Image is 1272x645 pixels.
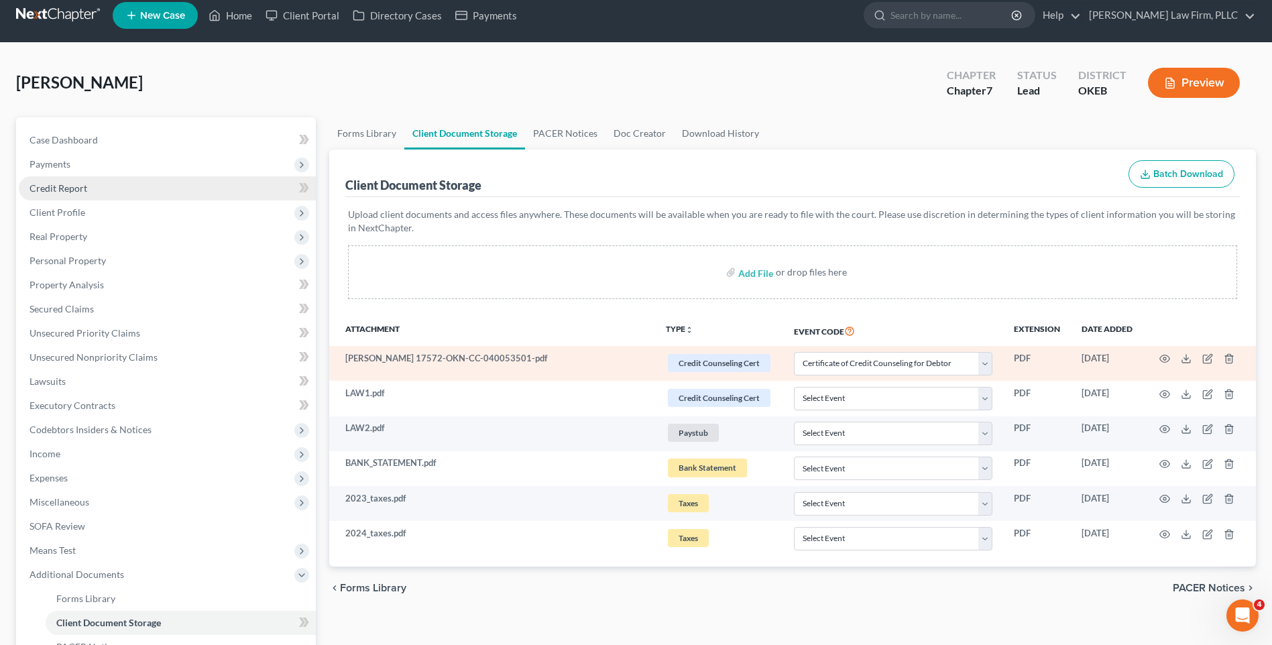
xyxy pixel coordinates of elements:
[525,117,605,150] a: PACER Notices
[1082,3,1255,27] a: [PERSON_NAME] Law Firm, PLLC
[1017,83,1057,99] div: Lead
[30,182,87,194] span: Credit Report
[19,394,316,418] a: Executory Contracts
[30,134,98,145] span: Case Dashboard
[668,354,770,372] span: Credit Counseling Cert
[46,587,316,611] a: Forms Library
[30,472,68,483] span: Expenses
[1245,583,1256,593] i: chevron_right
[666,325,693,334] button: TYPEunfold_more
[1129,160,1234,188] button: Batch Download
[30,448,60,459] span: Income
[1036,3,1081,27] a: Help
[329,451,655,486] td: BANK_STATEMENT.pdf
[19,273,316,297] a: Property Analysis
[345,177,481,193] div: Client Document Storage
[947,83,996,99] div: Chapter
[668,459,747,477] span: Bank Statement
[1003,451,1071,486] td: PDF
[30,158,70,170] span: Payments
[1003,381,1071,416] td: PDF
[605,117,674,150] a: Doc Creator
[449,3,524,27] a: Payments
[1071,451,1143,486] td: [DATE]
[46,611,316,635] a: Client Document Storage
[329,117,404,150] a: Forms Library
[668,389,770,407] span: Credit Counseling Cert
[346,3,449,27] a: Directory Cases
[783,315,1003,346] th: Event Code
[56,617,161,628] span: Client Document Storage
[30,279,104,290] span: Property Analysis
[1003,521,1071,556] td: PDF
[30,375,66,387] span: Lawsuits
[1071,416,1143,451] td: [DATE]
[1153,168,1223,180] span: Batch Download
[1071,486,1143,521] td: [DATE]
[30,207,85,218] span: Client Profile
[30,424,152,435] span: Codebtors Insiders & Notices
[1078,68,1126,83] div: District
[329,583,406,593] button: chevron_left Forms Library
[30,255,106,266] span: Personal Property
[329,521,655,556] td: 2024_taxes.pdf
[947,68,996,83] div: Chapter
[19,514,316,538] a: SOFA Review
[16,72,143,92] span: [PERSON_NAME]
[19,176,316,200] a: Credit Report
[56,593,115,604] span: Forms Library
[1017,68,1057,83] div: Status
[666,422,772,444] a: Paystub
[666,387,772,409] a: Credit Counseling Cert
[666,457,772,479] a: Bank Statement
[30,569,124,580] span: Additional Documents
[340,583,406,593] span: Forms Library
[30,231,87,242] span: Real Property
[666,492,772,514] a: Taxes
[329,583,340,593] i: chevron_left
[1071,381,1143,416] td: [DATE]
[1071,346,1143,381] td: [DATE]
[140,11,185,21] span: New Case
[666,352,772,374] a: Credit Counseling Cert
[674,117,767,150] a: Download History
[1173,583,1256,593] button: PACER Notices chevron_right
[668,424,719,442] span: Paystub
[668,494,709,512] span: Taxes
[329,346,655,381] td: [PERSON_NAME] 17572-OKN-CC-040053501-pdf
[19,297,316,321] a: Secured Claims
[890,3,1013,27] input: Search by name...
[30,400,115,411] span: Executory Contracts
[776,266,847,279] div: or drop files here
[329,486,655,521] td: 2023_taxes.pdf
[329,416,655,451] td: LAW2.pdf
[19,128,316,152] a: Case Dashboard
[666,527,772,549] a: Taxes
[1173,583,1245,593] span: PACER Notices
[329,315,655,346] th: Attachment
[1226,599,1259,632] iframe: Intercom live chat
[30,520,85,532] span: SOFA Review
[30,496,89,508] span: Miscellaneous
[19,369,316,394] a: Lawsuits
[668,529,709,547] span: Taxes
[685,326,693,334] i: unfold_more
[986,84,992,97] span: 7
[1071,521,1143,556] td: [DATE]
[1071,315,1143,346] th: Date added
[1003,416,1071,451] td: PDF
[1003,315,1071,346] th: Extension
[329,381,655,416] td: LAW1.pdf
[259,3,346,27] a: Client Portal
[1003,346,1071,381] td: PDF
[1003,486,1071,521] td: PDF
[30,303,94,314] span: Secured Claims
[30,544,76,556] span: Means Test
[1254,599,1265,610] span: 4
[30,351,158,363] span: Unsecured Nonpriority Claims
[19,321,316,345] a: Unsecured Priority Claims
[19,345,316,369] a: Unsecured Nonpriority Claims
[1148,68,1240,98] button: Preview
[348,208,1237,235] p: Upload client documents and access files anywhere. These documents will be available when you are...
[404,117,525,150] a: Client Document Storage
